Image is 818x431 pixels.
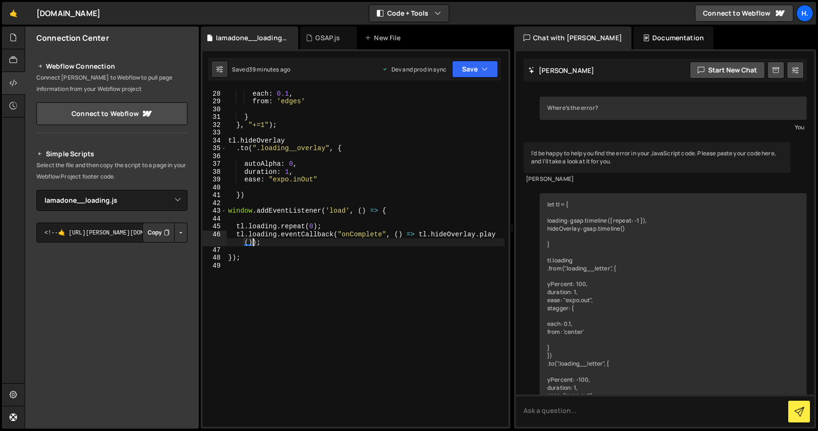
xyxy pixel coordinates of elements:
[36,33,109,43] h2: Connection Center
[203,106,227,114] div: 30
[542,122,804,132] div: You
[203,113,227,121] div: 31
[203,191,227,199] div: 41
[528,66,594,75] h2: [PERSON_NAME]
[203,144,227,153] div: 35
[369,5,449,22] button: Code + Tools
[36,102,187,125] a: Connect to Webflow
[203,90,227,98] div: 28
[232,65,290,73] div: Saved
[36,72,187,95] p: Connect [PERSON_NAME] to Webflow to pull page information from your Webflow project
[203,98,227,106] div: 29
[36,61,187,72] h2: Webflow Connection
[203,168,227,176] div: 38
[796,5,813,22] a: h.
[203,262,227,270] div: 49
[633,27,713,49] div: Documentation
[203,215,227,223] div: 44
[514,27,631,49] div: Chat with [PERSON_NAME]
[36,258,188,343] iframe: YouTube video player
[524,142,791,173] div: I'd be happy to help you find the error in your JavaScript code. Please paste your code here, and...
[203,184,227,192] div: 40
[365,33,404,43] div: New File
[203,231,227,246] div: 46
[203,153,227,161] div: 36
[203,160,227,168] div: 37
[36,148,187,160] h2: Simple Scripts
[249,65,290,73] div: 39 minutes ago
[382,65,446,73] div: Dev and prod in sync
[36,223,187,242] textarea: <!--🤙 [URL][PERSON_NAME][DOMAIN_NAME]> <script>document.addEventListener("DOMContentLoaded", func...
[452,61,498,78] button: Save
[540,97,807,120] div: Where’s the error?
[203,137,227,145] div: 34
[203,254,227,262] div: 48
[203,199,227,207] div: 42
[36,160,187,182] p: Select the file and then copy the script to a page in your Webflow Project footer code.
[216,33,287,43] div: lamadone__loading.js
[203,129,227,137] div: 33
[203,223,227,231] div: 45
[36,8,100,19] div: [DOMAIN_NAME]
[203,176,227,184] div: 39
[203,246,227,254] div: 47
[203,121,227,129] div: 32
[695,5,793,22] a: Connect to Webflow
[142,223,175,242] button: Copy
[142,223,187,242] div: Button group with nested dropdown
[2,2,25,25] a: 🤙
[315,33,340,43] div: GSAP.js
[690,62,765,79] button: Start new chat
[526,175,788,183] div: [PERSON_NAME]
[203,207,227,215] div: 43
